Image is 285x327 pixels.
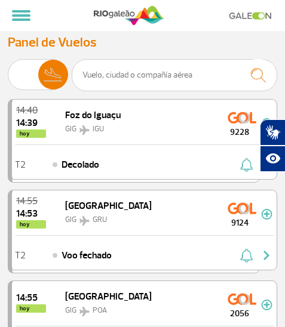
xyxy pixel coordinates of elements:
span: 2025-08-28 14:39:47 [16,118,46,128]
span: GRU [93,215,107,224]
img: GOL Transportes Aereos [228,289,256,309]
span: IGU [93,124,104,134]
img: slider-embarque [8,60,38,90]
span: 2025-08-28 14:55:00 [16,196,46,206]
span: T2 [15,161,26,169]
span: T2 [15,251,26,260]
span: 2025-08-28 14:55:00 [16,293,46,303]
h3: Panel de Vuelos [8,35,277,50]
img: slider-desembarque [38,60,68,90]
img: seta-direita-painel-voo.svg [259,248,274,263]
img: mais-info-painel-voo.svg [261,118,272,129]
span: Voo fechado [62,248,112,263]
span: 2025-08-28 14:40:00 [16,106,46,115]
span: [GEOGRAPHIC_DATA] [65,291,152,303]
img: sino-painel-voo.svg [240,158,253,172]
span: 9228 [218,126,261,138]
img: mais-info-painel-voo.svg [261,209,272,220]
span: GIG [65,306,76,315]
img: mais-info-painel-voo.svg [261,300,272,310]
img: GOL Transportes Aereos [228,199,256,218]
button: Abrir tradutor de língua de sinais. [260,119,285,146]
button: Abrir recursos assistivos. [260,146,285,172]
img: GOL Transportes Aereos [228,108,256,127]
span: POA [93,306,107,315]
img: seta-direita-painel-voo.svg [259,158,274,172]
span: Decolado [62,158,99,172]
div: Plugin de acessibilidade da Hand Talk. [260,119,285,172]
span: GIG [65,124,76,134]
span: 9124 [218,217,261,229]
span: hoy [16,129,46,138]
input: Vuelo, ciudad o compañía aérea [72,59,277,91]
span: GIG [65,215,76,224]
span: hoy [16,220,46,229]
span: [GEOGRAPHIC_DATA] [65,200,152,212]
span: 2025-08-28 14:53:08 [16,209,46,218]
span: Foz do Iguaçu [65,109,121,121]
span: 2056 [218,307,261,320]
img: sino-painel-voo.svg [240,248,253,263]
span: hoy [16,304,46,313]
